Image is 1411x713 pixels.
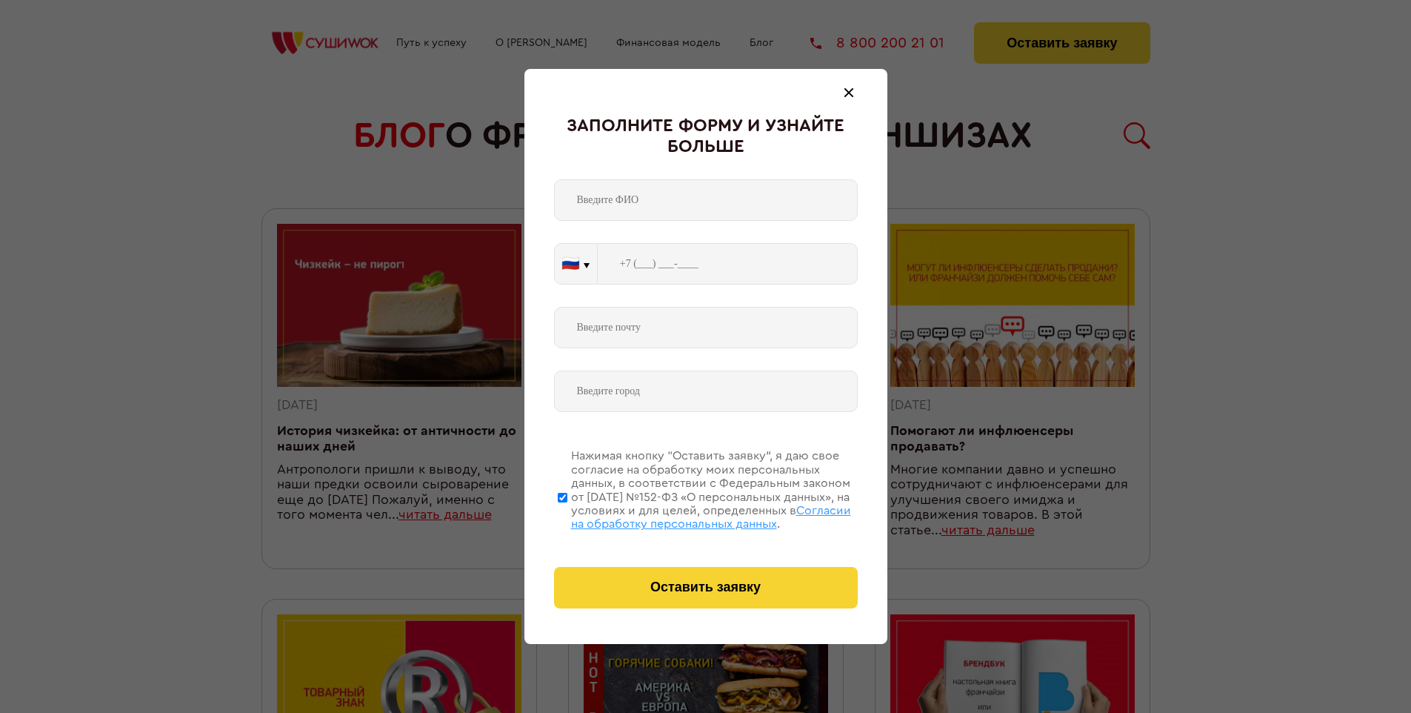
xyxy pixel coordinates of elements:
div: Заполните форму и узнайте больше [554,116,858,157]
button: 🇷🇺 [555,244,597,284]
input: Введите ФИО [554,179,858,221]
input: Введите город [554,371,858,412]
span: Согласии на обработку персональных данных [571,505,851,530]
input: Введите почту [554,307,858,348]
div: Нажимая кнопку “Оставить заявку”, я даю свое согласие на обработку моих персональных данных, в со... [571,449,858,531]
input: +7 (___) ___-____ [598,243,858,285]
button: Оставить заявку [554,567,858,608]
